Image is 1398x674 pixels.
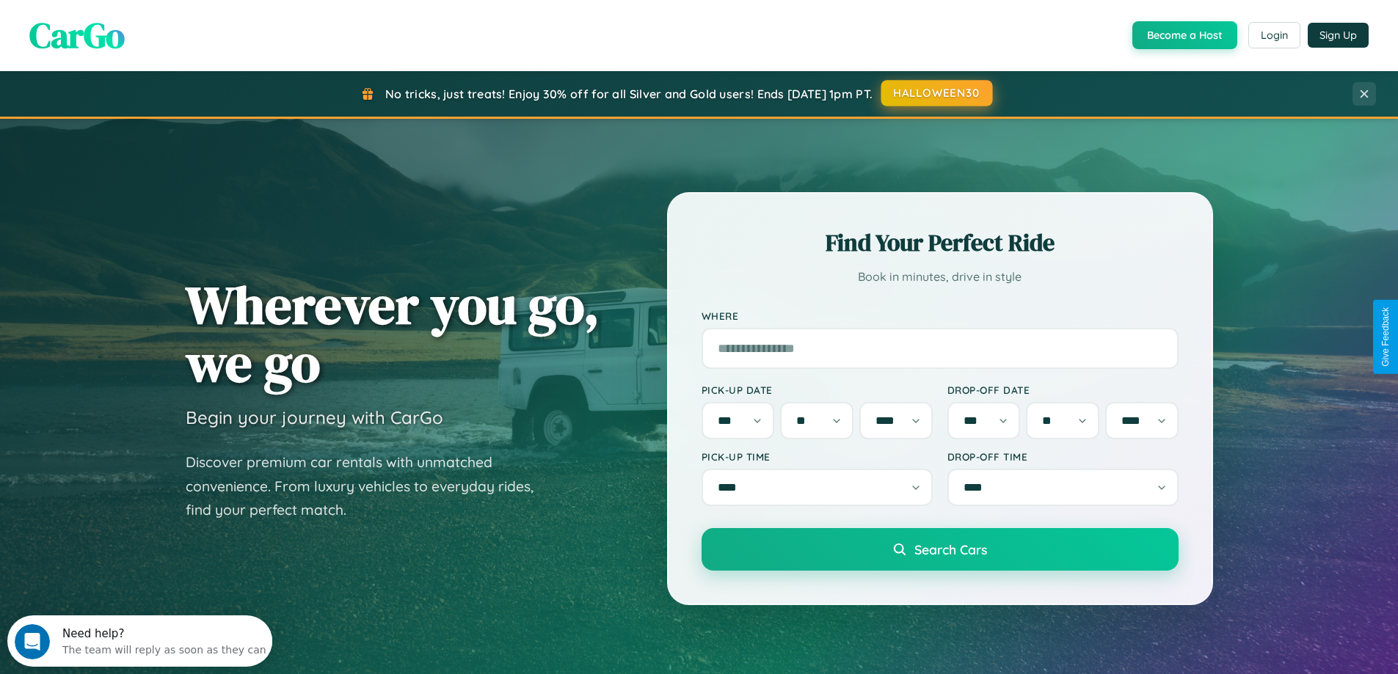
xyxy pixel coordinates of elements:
[702,384,933,396] label: Pick-up Date
[1380,307,1391,367] div: Give Feedback
[1132,21,1237,49] button: Become a Host
[947,450,1179,463] label: Drop-off Time
[947,384,1179,396] label: Drop-off Date
[914,541,987,557] span: Search Cars
[29,11,125,59] span: CarGo
[186,276,600,392] h1: Wherever you go, we go
[385,87,873,101] span: No tricks, just treats! Enjoy 30% off for all Silver and Gold users! Ends [DATE] 1pm PT.
[702,266,1179,287] p: Book in minutes, drive in style
[7,615,272,667] iframe: Intercom live chat discovery launcher
[702,450,933,463] label: Pick-up Time
[1248,22,1300,48] button: Login
[186,450,553,522] p: Discover premium car rentals with unmatched convenience. From luxury vehicles to everyday rides, ...
[881,80,993,106] button: HALLOWEEN30
[55,12,259,24] div: Need help?
[186,406,443,428] h3: Begin your journey with CarGo
[1308,23,1369,48] button: Sign Up
[15,624,50,659] iframe: Intercom live chat
[702,528,1179,571] button: Search Cars
[6,6,273,46] div: Open Intercom Messenger
[55,24,259,40] div: The team will reply as soon as they can
[702,309,1179,322] label: Where
[702,227,1179,259] h2: Find Your Perfect Ride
